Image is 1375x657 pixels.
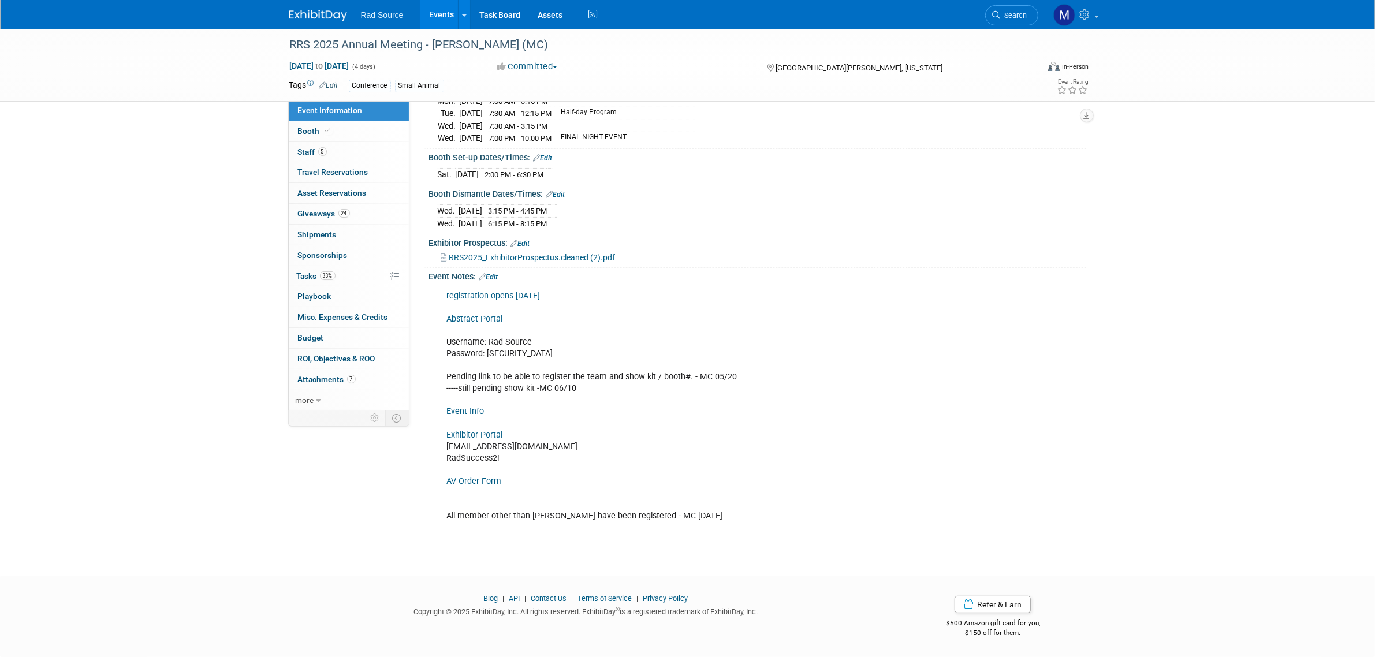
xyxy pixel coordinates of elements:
span: 6:15 PM - 8:15 PM [489,219,547,228]
img: ExhibitDay [289,10,347,21]
a: Blog [483,594,498,603]
span: Search [1001,11,1027,20]
div: Event Rating [1057,79,1088,85]
a: API [509,594,520,603]
sup: ® [616,606,620,613]
span: Travel Reservations [298,167,368,177]
i: Booth reservation complete [325,128,331,134]
a: Budget [289,328,409,348]
td: Wed. [438,205,459,218]
span: ROI, Objectives & ROO [298,354,375,363]
span: Shipments [298,230,337,239]
button: Committed [493,61,562,73]
td: [DATE] [459,205,483,218]
a: registration opens [DATE] [447,291,541,301]
a: Booth [289,121,409,141]
td: Sat. [438,169,456,181]
a: Contact Us [531,594,567,603]
div: $500 Amazon gift card for you, [900,611,1086,637]
a: Travel Reservations [289,162,409,182]
span: Rad Source [361,10,404,20]
td: [DATE] [460,107,483,120]
a: Abstract Portal [447,314,503,324]
td: Wed. [438,132,460,144]
a: Edit [319,81,338,89]
span: 5 [318,147,327,156]
a: Refer & Earn [955,596,1031,613]
a: Terms of Service [577,594,632,603]
span: 7 [347,375,356,383]
a: Misc. Expenses & Credits [289,307,409,327]
td: [DATE] [459,218,483,230]
a: Shipments [289,225,409,245]
a: Search [985,5,1038,25]
span: 7:30 AM - 12:15 PM [489,109,552,118]
div: Exhibitor Prospectus: [429,234,1086,249]
span: Asset Reservations [298,188,367,197]
td: Toggle Event Tabs [385,410,409,425]
a: Playbook [289,286,409,307]
a: Edit [511,240,530,248]
div: RRS 2025 Annual Meeting - [PERSON_NAME] (MC) [286,35,1021,55]
span: 3:15 PM - 4:45 PM [489,207,547,215]
div: Event Notes: [429,268,1086,283]
span: [DATE] [DATE] [289,61,350,71]
div: In-Person [1061,62,1089,71]
a: ROI, Objectives & ROO [289,349,409,369]
a: Privacy Policy [643,594,688,603]
td: FINAL NIGHT EVENT [554,132,695,144]
a: Exhibitor Portal [447,430,503,440]
td: Wed. [438,120,460,132]
span: 7:30 AM - 3:15 PM [489,97,548,106]
span: 2:00 PM - 6:30 PM [485,170,544,179]
span: 7:00 PM - 10:00 PM [489,134,552,143]
span: Giveaways [298,209,350,218]
td: [DATE] [456,169,479,181]
td: Tags [289,79,338,92]
span: 33% [320,271,336,280]
span: | [568,594,576,603]
span: Budget [298,333,324,342]
a: Asset Reservations [289,183,409,203]
a: Tasks33% [289,266,409,286]
img: Format-Inperson.png [1048,62,1060,71]
span: Tasks [297,271,336,281]
a: Attachments7 [289,369,409,390]
td: [DATE] [460,120,483,132]
span: 7:30 AM - 3:15 PM [489,122,548,130]
div: Booth Dismantle Dates/Times: [429,185,1086,200]
div: Small Animal [395,80,444,92]
span: RRS2025_ExhibitorProspectus.cleaned (2).pdf [449,253,616,262]
span: to [314,61,325,70]
span: [GEOGRAPHIC_DATA][PERSON_NAME], [US_STATE] [776,64,942,72]
span: Staff [298,147,327,156]
div: $150 off for them. [900,628,1086,638]
a: Edit [546,191,565,199]
span: Misc. Expenses & Credits [298,312,388,322]
span: Playbook [298,292,331,301]
a: AV Order Form [447,476,502,486]
div: Copyright © 2025 ExhibitDay, Inc. All rights reserved. ExhibitDay is a registered trademark of Ex... [289,604,883,617]
span: Booth [298,126,333,136]
td: [DATE] [460,132,483,144]
a: Edit [534,154,553,162]
div: Conference [349,80,391,92]
a: Event Info [447,406,485,416]
span: Event Information [298,106,363,115]
td: Personalize Event Tab Strip [366,410,386,425]
td: Tue. [438,107,460,120]
a: more [289,390,409,410]
span: Attachments [298,375,356,384]
div: Event Format [970,60,1089,77]
span: | [634,594,641,603]
span: | [521,594,529,603]
td: Half-day Program [554,107,695,120]
div: Booth Set-up Dates/Times: [429,149,1086,164]
a: Edit [479,273,498,281]
a: Staff5 [289,142,409,162]
td: Wed. [438,218,459,230]
a: Sponsorships [289,245,409,266]
span: 24 [338,209,350,218]
span: | [500,594,507,603]
a: RRS2025_ExhibitorProspectus.cleaned (2).pdf [441,253,616,262]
